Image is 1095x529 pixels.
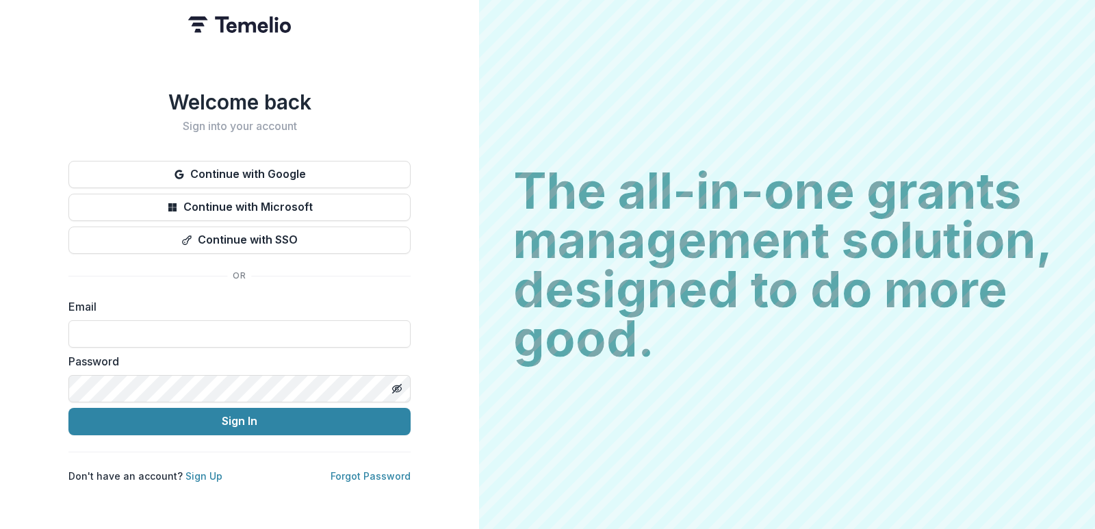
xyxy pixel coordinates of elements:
[386,378,408,400] button: Toggle password visibility
[185,470,222,482] a: Sign Up
[68,298,402,315] label: Email
[68,469,222,483] p: Don't have an account?
[68,194,411,221] button: Continue with Microsoft
[68,353,402,370] label: Password
[68,161,411,188] button: Continue with Google
[68,90,411,114] h1: Welcome back
[68,227,411,254] button: Continue with SSO
[68,120,411,133] h2: Sign into your account
[68,408,411,435] button: Sign In
[188,16,291,33] img: Temelio
[331,470,411,482] a: Forgot Password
